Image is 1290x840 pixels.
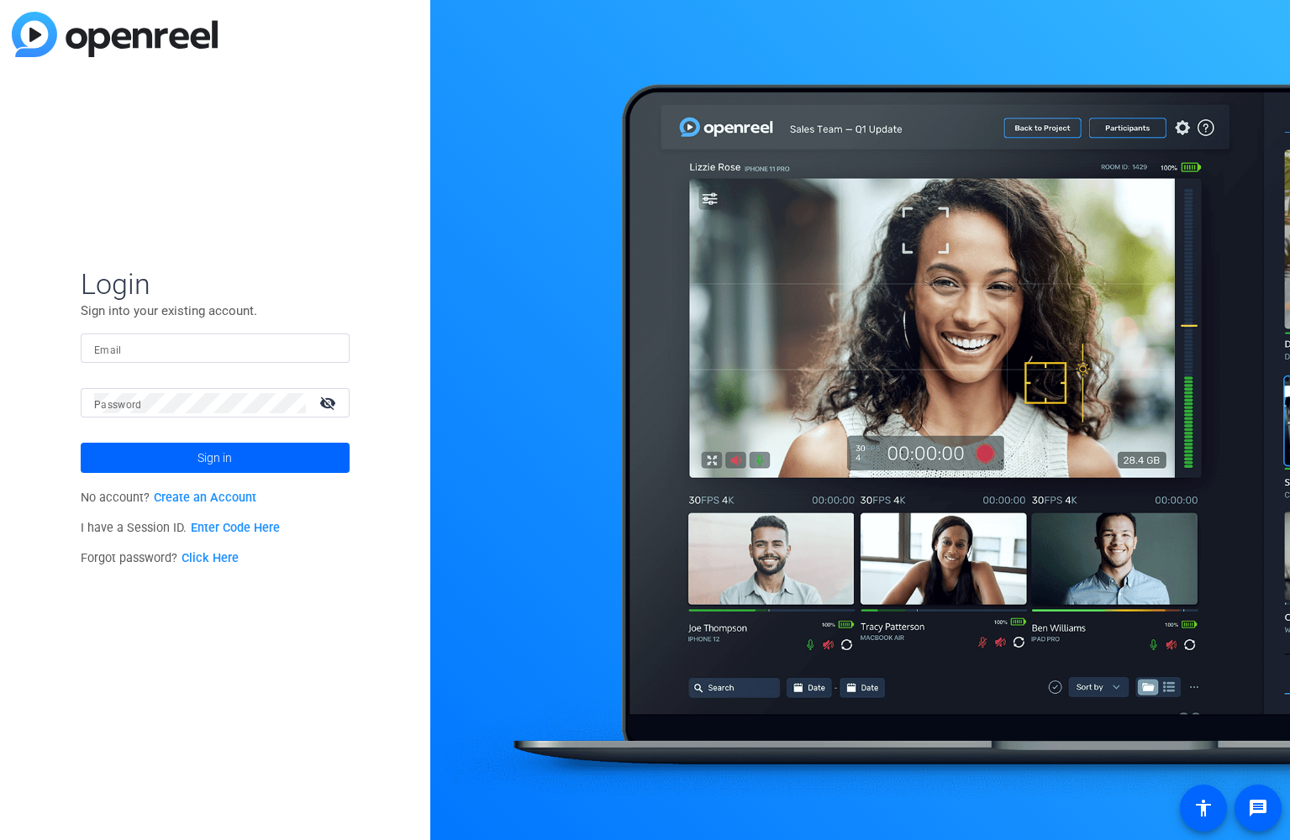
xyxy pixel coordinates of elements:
span: Forgot password? [81,551,239,565]
mat-icon: message [1248,798,1268,818]
span: Login [81,266,350,302]
a: Enter Code Here [191,521,280,535]
span: I have a Session ID. [81,521,280,535]
mat-label: Password [94,399,142,411]
mat-icon: visibility_off [309,391,350,415]
span: Sign in [197,437,232,479]
mat-label: Email [94,344,122,356]
input: Enter Email Address [94,339,336,359]
a: Create an Account [154,491,256,505]
a: Click Here [182,551,239,565]
mat-icon: accessibility [1193,798,1214,818]
img: blue-gradient.svg [12,12,218,57]
button: Sign in [81,443,350,473]
p: Sign into your existing account. [81,302,350,320]
span: No account? [81,491,256,505]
